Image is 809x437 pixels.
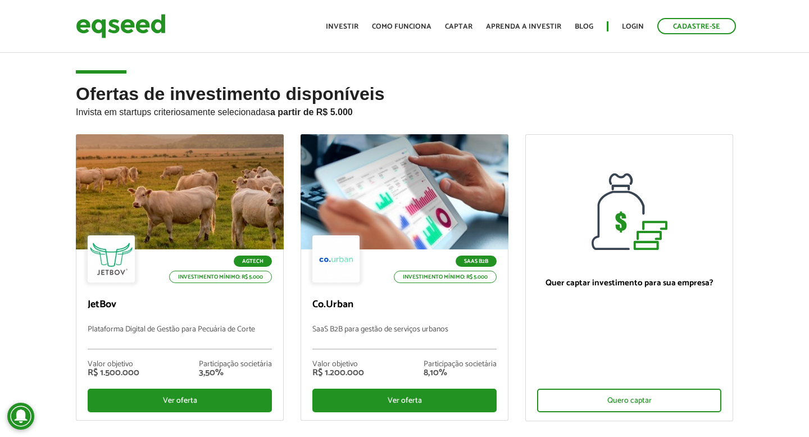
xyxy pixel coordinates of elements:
[622,23,644,30] a: Login
[424,361,497,368] div: Participação societária
[270,107,353,117] strong: a partir de R$ 5.000
[537,278,721,288] p: Quer captar investimento para sua empresa?
[312,368,364,377] div: R$ 1.200.000
[445,23,472,30] a: Captar
[199,368,272,377] div: 3,50%
[169,271,272,283] p: Investimento mínimo: R$ 5.000
[234,256,272,267] p: Agtech
[525,134,733,421] a: Quer captar investimento para sua empresa? Quero captar
[326,23,358,30] a: Investir
[88,325,272,349] p: Plataforma Digital de Gestão para Pecuária de Corte
[537,389,721,412] div: Quero captar
[312,389,497,412] div: Ver oferta
[76,134,284,421] a: Agtech Investimento mínimo: R$ 5.000 JetBov Plataforma Digital de Gestão para Pecuária de Corte V...
[424,368,497,377] div: 8,10%
[76,104,733,117] p: Invista em startups criteriosamente selecionadas
[575,23,593,30] a: Blog
[76,11,166,41] img: EqSeed
[88,299,272,311] p: JetBov
[312,299,497,311] p: Co.Urban
[88,368,139,377] div: R$ 1.500.000
[76,84,733,134] h2: Ofertas de investimento disponíveis
[394,271,497,283] p: Investimento mínimo: R$ 5.000
[372,23,431,30] a: Como funciona
[486,23,561,30] a: Aprenda a investir
[88,361,139,368] div: Valor objetivo
[456,256,497,267] p: SaaS B2B
[312,325,497,349] p: SaaS B2B para gestão de serviços urbanos
[657,18,736,34] a: Cadastre-se
[199,361,272,368] div: Participação societária
[301,134,508,421] a: SaaS B2B Investimento mínimo: R$ 5.000 Co.Urban SaaS B2B para gestão de serviços urbanos Valor ob...
[88,389,272,412] div: Ver oferta
[312,361,364,368] div: Valor objetivo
